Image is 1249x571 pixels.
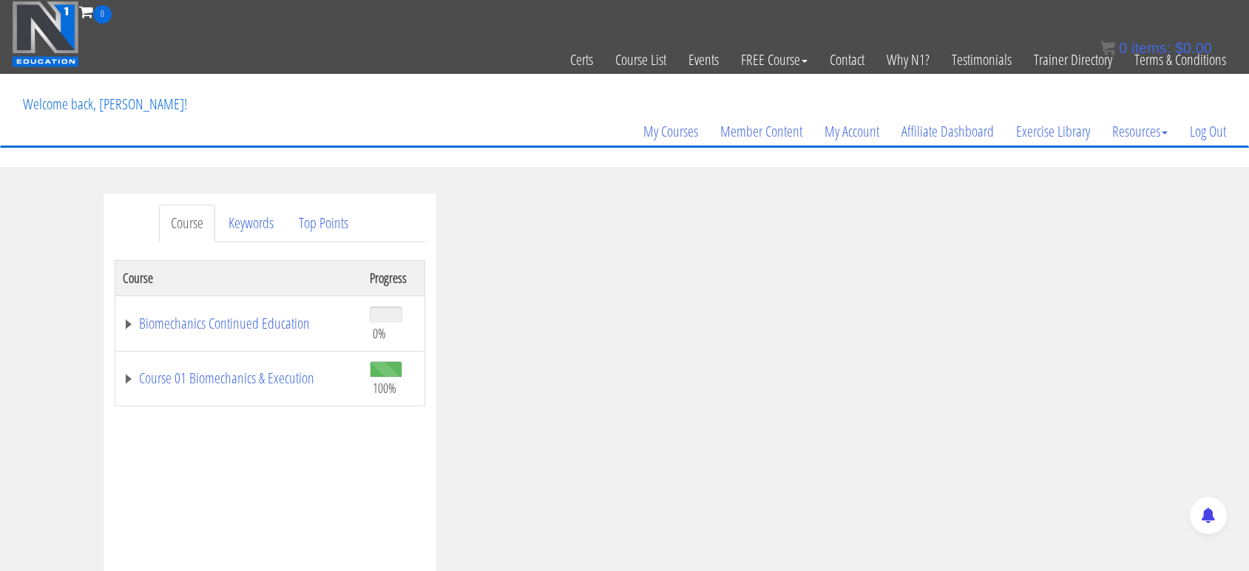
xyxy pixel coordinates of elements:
[1100,41,1115,55] img: icon11.png
[941,24,1023,96] a: Testimonials
[115,260,362,295] th: Course
[1175,40,1212,56] bdi: 0.00
[876,24,941,96] a: Why N1?
[890,96,1005,167] a: Affiliate Dashboard
[123,371,355,386] a: Course 01 Biomechanics & Execution
[373,325,386,341] span: 0%
[217,205,285,242] a: Keywords
[1131,40,1171,56] span: items:
[1101,96,1179,167] a: Resources
[123,316,355,331] a: Biomechanics Continued Education
[1023,24,1123,96] a: Trainer Directory
[1100,40,1212,56] a: 0 items: $0.00
[12,75,198,134] p: Welcome back, [PERSON_NAME]!
[79,1,112,21] a: 0
[604,24,677,96] a: Course List
[159,205,215,242] a: Course
[1119,40,1127,56] span: 0
[677,24,730,96] a: Events
[373,380,396,396] span: 100%
[1005,96,1101,167] a: Exercise Library
[819,24,876,96] a: Contact
[730,24,819,96] a: FREE Course
[1175,40,1183,56] span: $
[709,96,813,167] a: Member Content
[1179,96,1237,167] a: Log Out
[559,24,604,96] a: Certs
[93,5,112,24] span: 0
[632,96,709,167] a: My Courses
[1123,24,1237,96] a: Terms & Conditions
[287,205,360,242] a: Top Points
[362,260,424,295] th: Progress
[813,96,890,167] a: My Account
[12,1,79,67] img: n1-education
